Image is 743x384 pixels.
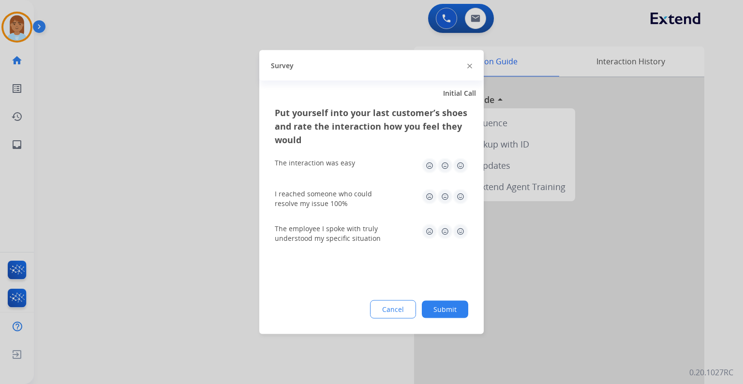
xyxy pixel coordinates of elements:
[443,89,476,98] span: Initial Call
[275,224,391,243] div: The employee I spoke with truly understood my specific situation
[271,60,294,70] span: Survey
[370,300,416,319] button: Cancel
[275,189,391,208] div: I reached someone who could resolve my issue 100%
[275,158,355,168] div: The interaction was easy
[275,106,468,147] h3: Put yourself into your last customer’s shoes and rate the interaction how you feel they would
[689,367,733,378] p: 0.20.1027RC
[467,63,472,68] img: close-button
[422,301,468,318] button: Submit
